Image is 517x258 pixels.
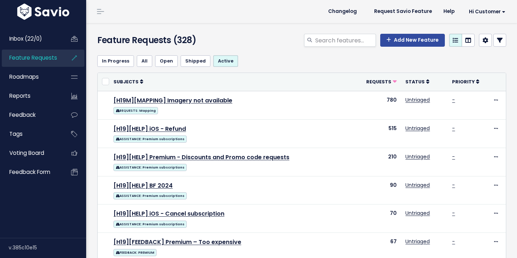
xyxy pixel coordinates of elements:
[357,148,401,176] td: 210
[97,34,227,47] h4: Feature Requests (328)
[113,162,187,171] a: ASSISTANCE: Premium subscriptions
[113,106,158,115] a: REQUESTS: Mapping
[9,130,23,138] span: Tags
[315,34,376,47] input: Search features...
[137,55,152,67] a: All
[438,6,460,17] a: Help
[9,238,86,257] div: v.385c10e15
[328,9,357,14] span: Changelog
[9,168,50,176] span: Feedback form
[113,209,224,218] a: [H19][HELP] iOS - Cancel subscription
[452,238,455,245] a: -
[113,79,139,85] span: Subjects
[405,153,430,160] a: Untriaged
[181,55,210,67] a: Shipped
[113,191,187,200] a: ASSISTANCE: Premium subscriptions
[9,92,31,100] span: Reports
[405,238,430,245] a: Untriaged
[2,50,60,66] a: Feature Requests
[2,126,60,142] a: Tags
[357,91,401,119] td: 780
[113,125,186,133] a: [H19][HELP] iOS - Refund
[405,181,430,189] a: Untriaged
[113,134,187,143] a: ASSISTANCE: Premium subscriptions
[113,78,143,85] a: Subjects
[2,107,60,123] a: Feedback
[452,79,475,85] span: Priority
[452,181,455,189] a: -
[380,34,445,47] a: Add New Feature
[469,9,506,14] span: Hi Customer
[405,96,430,103] a: Untriaged
[213,55,238,67] a: Active
[9,54,57,61] span: Feature Requests
[357,204,401,233] td: 70
[113,192,187,199] span: ASSISTANCE: Premium subscriptions
[9,149,44,157] span: Voting Board
[2,31,60,47] a: Inbox (22/0)
[357,119,401,148] td: 515
[2,145,60,161] a: Voting Board
[452,78,479,85] a: Priority
[97,55,506,67] ul: Filter feature requests
[9,73,39,80] span: Roadmaps
[9,35,42,42] span: Inbox (22/0)
[113,181,173,190] a: [H19][HELP] BF 2024
[405,78,429,85] a: Status
[113,153,289,161] a: [H19][HELP] Premium - Discounts and Promo code requests
[113,219,187,228] a: ASSISTANCE: Premium subscriptions
[9,111,36,119] span: Feedback
[405,125,430,132] a: Untriaged
[113,221,187,228] span: ASSISTANCE: Premium subscriptions
[366,78,397,85] a: Requests
[452,125,455,132] a: -
[2,69,60,85] a: Roadmaps
[113,249,157,256] span: FEEDBACK: PREMIUM
[97,55,134,67] a: In Progress
[113,135,187,143] span: ASSISTANCE: Premium subscriptions
[405,79,425,85] span: Status
[113,248,157,257] a: FEEDBACK: PREMIUM
[155,55,178,67] a: Open
[368,6,438,17] a: Request Savio Feature
[452,96,455,103] a: -
[15,4,71,20] img: logo-white.9d6f32f41409.svg
[452,209,455,217] a: -
[113,107,158,114] span: REQUESTS: Mapping
[357,176,401,204] td: 90
[2,164,60,180] a: Feedback form
[113,164,187,171] span: ASSISTANCE: Premium subscriptions
[113,96,232,105] a: [H19M][MAPPING] Imagery not available
[113,238,241,246] a: [H19][FEEDBACK] Premium – Too expensive
[460,6,511,17] a: Hi Customer
[366,79,391,85] span: Requests
[2,88,60,104] a: Reports
[452,153,455,160] a: -
[405,209,430,217] a: Untriaged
